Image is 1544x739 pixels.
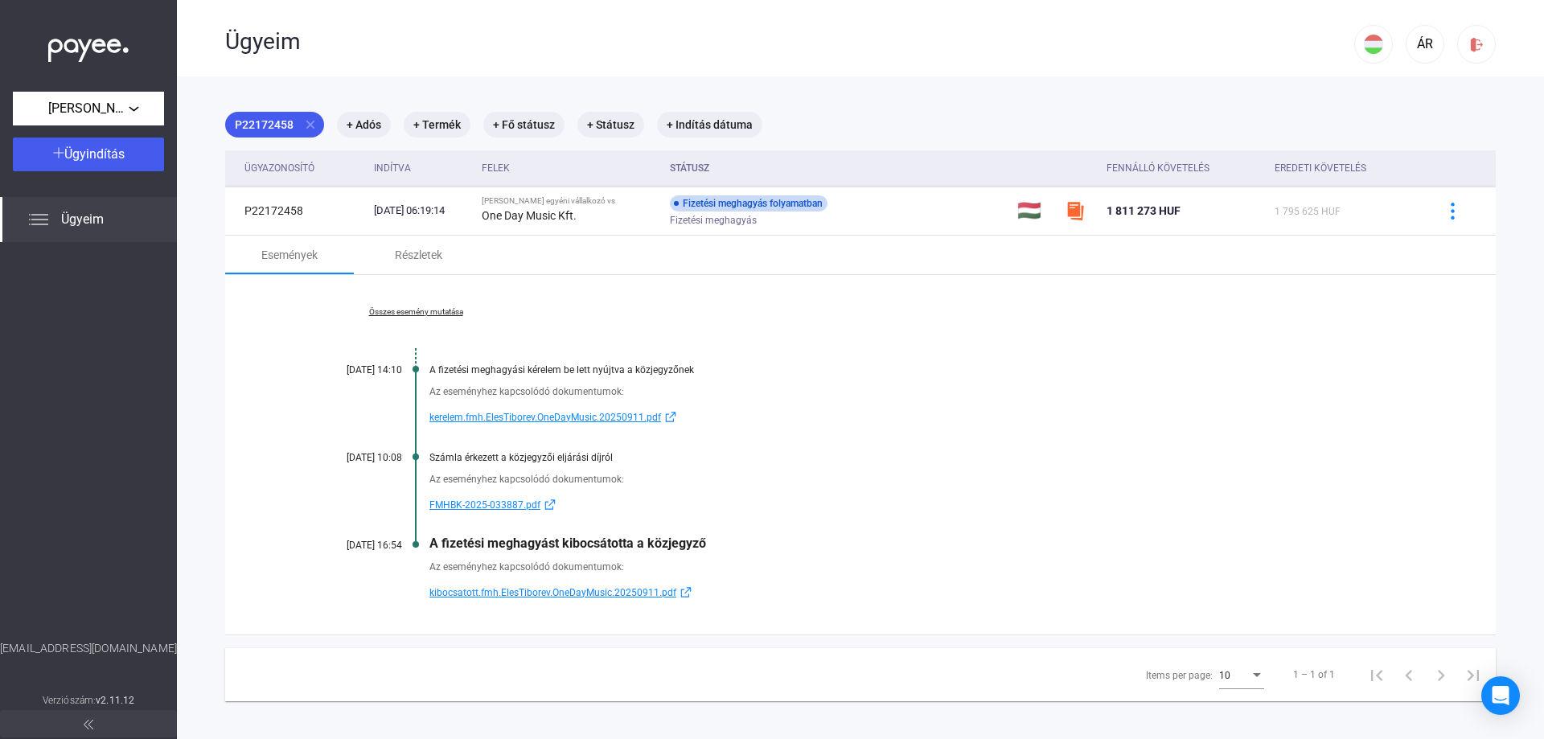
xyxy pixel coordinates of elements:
mat-select: Items per page: [1219,665,1264,684]
th: Státusz [663,150,1011,187]
div: Az eseményhez kapcsolódó dokumentumok: [429,471,1415,487]
mat-chip: + Adós [337,112,391,138]
div: Fennálló követelés [1107,158,1209,178]
mat-chip: + Státusz [577,112,644,138]
img: white-payee-white-dot.svg [48,30,129,63]
div: Felek [482,158,510,178]
mat-chip: + Indítás dátuma [657,112,762,138]
img: arrow-double-left-grey.svg [84,720,93,729]
img: logout-red [1468,36,1485,53]
div: Fizetési meghagyás folyamatban [670,195,827,211]
mat-chip: P22172458 [225,112,324,138]
button: Ügyindítás [13,138,164,171]
div: [PERSON_NAME] egyéni vállalkozó vs [482,196,658,206]
div: 1 – 1 of 1 [1293,665,1335,684]
button: [PERSON_NAME] egyéni vállalkozó [13,92,164,125]
div: Az eseményhez kapcsolódó dokumentumok: [429,384,1415,400]
button: logout-red [1457,25,1496,64]
mat-chip: + Fő státusz [483,112,565,138]
span: kibocsatott.fmh.ElesTiborev.OneDayMusic.20250911.pdf [429,583,676,602]
strong: v2.11.12 [96,695,134,706]
div: Ügyazonosító [244,158,314,178]
img: HU [1364,35,1383,54]
div: Eredeti követelés [1275,158,1415,178]
div: Indítva [374,158,469,178]
span: 1 795 625 HUF [1275,206,1341,217]
mat-chip: + Termék [404,112,470,138]
div: Az eseményhez kapcsolódó dokumentumok: [429,559,1415,575]
div: A fizetési meghagyást kibocsátotta a közjegyző [429,536,1415,551]
td: P22172458 [225,187,368,235]
button: HU [1354,25,1393,64]
div: Open Intercom Messenger [1481,676,1520,715]
div: [DATE] 16:54 [306,540,402,551]
button: First page [1361,659,1393,691]
span: 10 [1219,670,1230,681]
a: FMHBK-2025-033887.pdfexternal-link-blue [429,495,1415,515]
span: FMHBK-2025-033887.pdf [429,495,540,515]
button: more-blue [1435,194,1469,228]
span: Ügyeim [61,210,104,229]
div: Felek [482,158,658,178]
td: 🇭🇺 [1011,187,1058,235]
div: Részletek [395,245,442,265]
div: Ügyazonosító [244,158,361,178]
button: Next page [1425,659,1457,691]
span: kerelem.fmh.ElesTiborev.OneDayMusic.20250911.pdf [429,408,661,427]
div: [DATE] 10:08 [306,452,402,463]
div: Eredeti követelés [1275,158,1366,178]
img: external-link-blue [676,586,696,598]
a: kerelem.fmh.ElesTiborev.OneDayMusic.20250911.pdfexternal-link-blue [429,408,1415,427]
mat-icon: close [303,117,318,132]
span: Fizetési meghagyás [670,211,757,230]
div: Indítva [374,158,411,178]
img: external-link-blue [540,499,560,511]
div: ÁR [1411,35,1439,54]
div: Számla érkezett a közjegyzői eljárási díjról [429,452,1415,463]
img: external-link-blue [661,411,680,423]
img: list.svg [29,210,48,229]
button: Previous page [1393,659,1425,691]
a: kibocsatott.fmh.ElesTiborev.OneDayMusic.20250911.pdfexternal-link-blue [429,583,1415,602]
div: Események [261,245,318,265]
div: [DATE] 14:10 [306,364,402,376]
span: [PERSON_NAME] egyéni vállalkozó [48,99,129,118]
img: plus-white.svg [53,147,64,158]
button: Last page [1457,659,1489,691]
img: szamlazzhu-mini [1066,201,1085,220]
div: [DATE] 06:19:14 [374,203,469,219]
a: Összes esemény mutatása [306,307,526,317]
div: Fennálló követelés [1107,158,1262,178]
strong: One Day Music Kft. [482,209,577,222]
button: ÁR [1406,25,1444,64]
div: A fizetési meghagyási kérelem be lett nyújtva a közjegyzőnek [429,364,1415,376]
span: Ügyindítás [64,146,125,162]
div: Items per page: [1146,666,1213,685]
div: Ügyeim [225,28,1354,55]
span: 1 811 273 HUF [1107,204,1181,217]
img: more-blue [1444,203,1461,220]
